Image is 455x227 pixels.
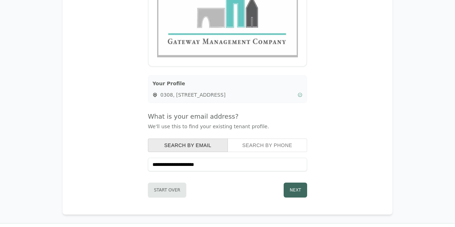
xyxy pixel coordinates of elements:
[284,183,307,198] button: Next
[148,183,186,198] button: Start Over
[152,80,303,87] h3: Your Profile
[227,139,307,152] button: search by phone
[148,139,228,152] button: search by email
[148,112,307,121] h4: What is your email address?
[160,91,295,98] span: 0308, [STREET_ADDRESS]
[148,123,307,130] p: We'll use this to find your existing tenant profile.
[148,139,307,152] div: Search type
